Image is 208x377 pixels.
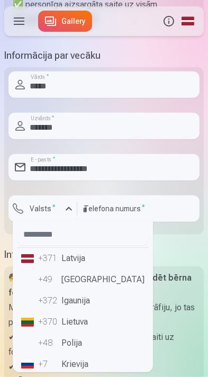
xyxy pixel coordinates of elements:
button: Info [159,6,178,36]
div: +49 [38,273,59,286]
li: Krievija [17,354,149,375]
div: +7 [38,358,59,371]
div: +371 [38,252,59,265]
label: Valsts [25,203,60,214]
p: ✔ Nosūtīt jums SMS ar personalizētu saiti uz fotogrāfijām uzreiz pēc fotosesijas [8,330,200,360]
p: Mēs lūdzam pievienot jūsu bērna fotogrāfiju, jo tas palīdz: [8,300,200,330]
div: +48 [38,337,59,349]
div: +372 [38,294,59,307]
li: Igaunija [17,290,149,311]
a: Gallery [38,11,92,32]
button: Valsts* [8,195,77,222]
p: ✔ Nepajaukt bērnu fotogrāfijas grupā [8,360,200,374]
h5: Informācija par bērnu [4,247,204,262]
div: +370 [38,316,59,328]
a: Global [178,6,197,36]
li: Polija [17,333,149,354]
li: Lietuva [17,311,149,333]
li: [GEOGRAPHIC_DATA] [17,269,149,290]
h5: Informācija par vecāku [4,48,204,63]
li: Latvija [17,248,149,269]
strong: 🧒 Kāpēc nepieciešams augšupielādēt bērna fotogrāfiju? [8,273,192,298]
